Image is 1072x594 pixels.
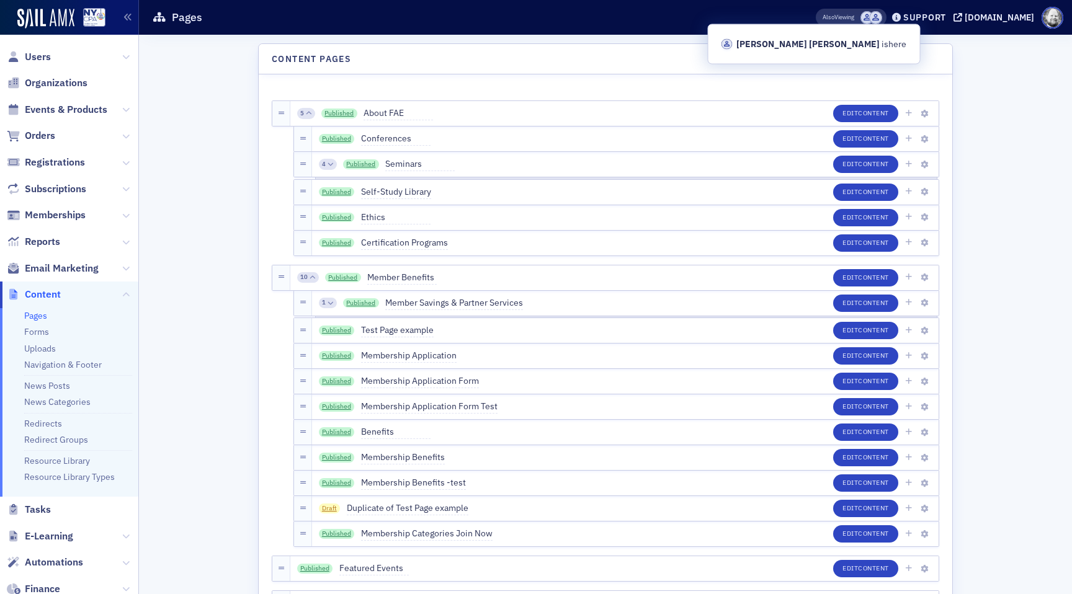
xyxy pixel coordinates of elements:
[319,326,355,335] a: Published
[25,235,60,249] span: Reports
[7,182,86,196] a: Subscriptions
[343,159,379,169] a: Published
[833,184,898,201] button: EditContent
[25,288,61,301] span: Content
[24,471,115,482] a: Resource Library Types
[1042,7,1063,29] span: Profile
[833,449,898,466] button: EditContent
[858,298,889,307] span: Content
[833,373,898,390] button: EditContent
[7,503,51,516] a: Tasks
[24,455,90,466] a: Resource Library
[361,132,431,146] span: Conferences
[858,529,889,538] span: Content
[858,453,889,461] span: Content
[860,11,873,24] span: Elizabeth Gurvits
[7,288,61,301] a: Content
[25,262,99,275] span: Email Marketing
[833,209,898,226] button: EditContent
[858,427,889,436] span: Content
[833,347,898,365] button: EditContent
[7,129,55,143] a: Orders
[361,451,445,464] span: Membership Benefits
[823,13,834,21] div: Also
[24,343,56,354] a: Uploads
[858,213,889,221] span: Content
[25,182,86,196] span: Subscriptions
[24,310,47,321] a: Pages
[361,400,498,414] span: Membership Application Form Test
[319,351,355,361] a: Published
[833,525,898,543] button: EditContent
[319,529,355,539] a: Published
[858,478,889,487] span: Content
[361,349,457,363] span: Membership Application
[833,560,898,577] button: EditContent
[25,50,51,64] span: Users
[24,380,70,391] a: News Posts
[833,423,898,441] button: EditContent
[25,76,87,90] span: Organizations
[24,359,102,370] a: Navigation & Footer
[364,107,433,120] span: About FAE
[7,76,87,90] a: Organizations
[361,527,493,541] span: Membership Categories Join Now
[339,562,409,575] span: Featured Events
[25,208,86,222] span: Memberships
[361,324,434,337] span: Test Page example
[858,351,889,360] span: Content
[858,402,889,410] span: Content
[858,564,889,572] span: Content
[297,564,333,574] a: Published
[361,236,448,250] span: Certification Programs
[7,235,60,249] a: Reports
[954,13,1038,22] button: [DOMAIN_NAME]
[24,434,88,445] a: Redirect Groups
[24,326,49,337] a: Forms
[833,474,898,492] button: EditContent
[833,269,898,286] button: EditContent
[858,109,889,117] span: Content
[361,476,466,490] span: Membership Benefits -test
[319,453,355,463] a: Published
[319,427,355,437] a: Published
[7,262,99,275] a: Email Marketing
[833,500,898,517] button: EditContent
[833,322,898,339] button: EditContent
[272,53,351,66] h4: Content Pages
[721,38,733,50] span: Elizabeth Gurvits
[736,38,880,50] strong: [PERSON_NAME] [PERSON_NAME]
[858,326,889,334] span: Content
[7,156,85,169] a: Registrations
[343,298,379,308] a: Published
[25,556,83,569] span: Automations
[858,187,889,196] span: Content
[17,9,74,29] img: SailAMX
[25,103,107,117] span: Events & Products
[833,234,898,252] button: EditContent
[300,273,308,281] span: 10
[869,11,882,24] span: Gumby Crane
[833,295,898,312] button: EditContent
[833,130,898,148] button: EditContent
[736,38,906,51] span: is here
[361,211,431,224] span: Ethics
[25,530,73,543] span: E-Learning
[833,156,898,173] button: EditContent
[319,503,341,513] span: Draft
[361,375,479,388] span: Membership Application Form
[7,208,86,222] a: Memberships
[7,530,73,543] a: E-Learning
[903,12,946,23] div: Support
[858,238,889,247] span: Content
[319,478,355,488] a: Published
[319,213,355,223] a: Published
[858,503,889,512] span: Content
[319,402,355,412] a: Published
[24,396,91,407] a: News Categories
[833,398,898,415] button: EditContent
[322,160,326,169] span: 4
[25,156,85,169] span: Registrations
[25,129,55,143] span: Orders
